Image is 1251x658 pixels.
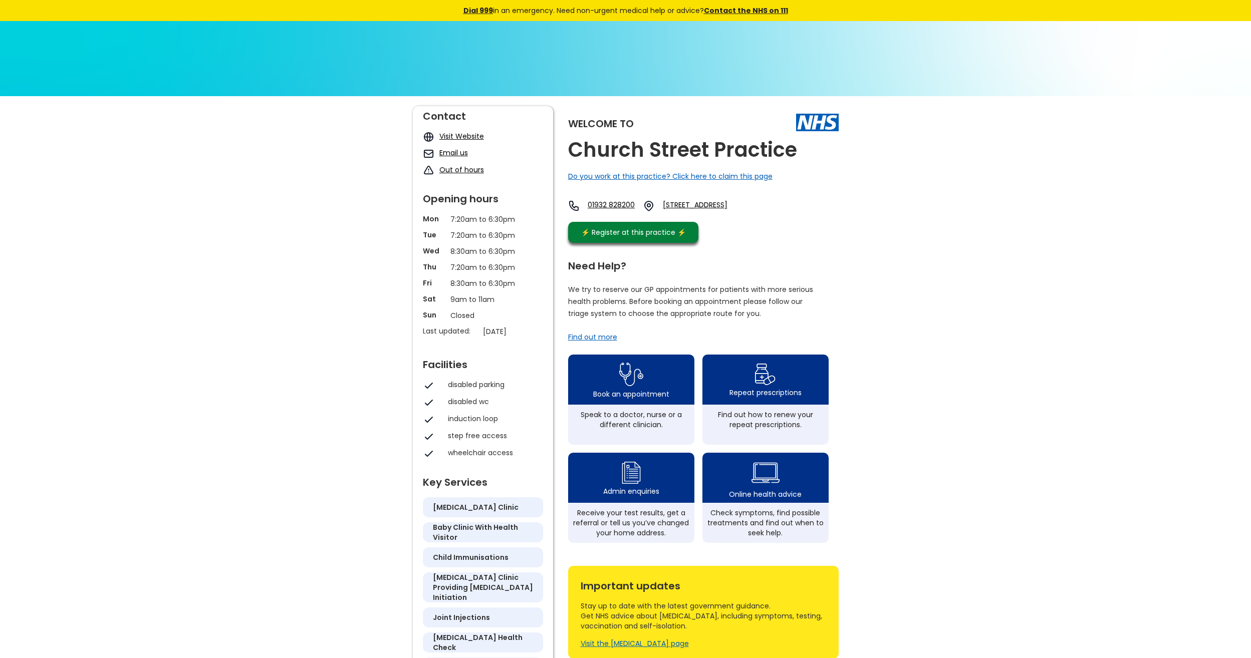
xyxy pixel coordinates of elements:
[450,246,516,257] p: 8:30am to 6:30pm
[568,283,814,319] p: We try to reserve our GP appointments for patients with more serious health problems. Before book...
[433,632,533,652] h5: [MEDICAL_DATA] health check
[433,572,533,602] h5: [MEDICAL_DATA] clinic providing [MEDICAL_DATA] initiation
[433,612,490,622] h5: joint injections
[568,200,580,212] img: telephone icon
[729,489,802,499] div: Online health advice
[573,410,689,430] div: Speak to a doctor, nurse or a different clinician.
[581,576,826,591] div: Important updates
[603,486,659,496] div: Admin enquiries
[423,278,445,288] p: Fri
[423,326,478,336] p: Last updated:
[752,456,780,489] img: health advice icon
[463,6,493,16] a: Dial 999
[439,131,484,141] a: Visit Website
[588,200,635,212] a: 01932 828200
[573,508,689,538] div: Receive your test results, get a referral or tell us you’ve changed your home address.
[593,389,669,399] div: Book an appointment
[423,294,445,304] p: Sat
[423,131,434,143] img: globe icon
[450,310,516,321] p: Closed
[568,256,829,271] div: Need Help?
[581,601,826,631] div: Stay up to date with the latest government guidance. Get NHS advice about [MEDICAL_DATA], includi...
[439,165,484,175] a: Out of hours
[423,148,434,159] img: mail icon
[568,332,617,342] a: Find out more
[568,119,634,129] div: Welcome to
[702,453,829,543] a: health advice iconOnline health adviceCheck symptoms, find possible treatments and find out when ...
[423,230,445,240] p: Tue
[581,638,689,648] a: Visit the [MEDICAL_DATA] page
[433,522,533,542] h5: baby clinic with health visitor
[796,114,839,131] img: The NHS logo
[568,139,797,161] h2: Church Street Practice
[450,230,516,241] p: 7:20am to 6:30pm
[576,227,691,238] div: ⚡️ Register at this practice ⚡️
[423,214,445,224] p: Mon
[707,508,824,538] div: Check symptoms, find possible treatments and find out when to seek help.
[433,552,509,562] h5: child immunisations
[448,414,538,424] div: induction loop
[448,380,538,390] div: disabled parking
[423,262,445,272] p: Thu
[423,472,543,487] div: Key Services
[423,246,445,256] p: Wed
[704,6,788,16] a: Contact the NHS on 111
[450,214,516,225] p: 7:20am to 6:30pm
[620,459,642,486] img: admin enquiry icon
[423,165,434,176] img: exclamation icon
[663,200,757,212] a: [STREET_ADDRESS]
[568,171,773,181] a: Do you work at this practice? Click here to claim this page
[423,189,543,204] div: Opening hours
[395,5,856,16] div: in an emergency. Need non-urgent medical help or advice?
[423,106,543,121] div: Contact
[568,222,698,243] a: ⚡️ Register at this practice ⚡️
[448,431,538,441] div: step free access
[448,448,538,458] div: wheelchair access
[619,360,643,389] img: book appointment icon
[568,453,694,543] a: admin enquiry iconAdmin enquiriesReceive your test results, get a referral or tell us you’ve chan...
[702,355,829,445] a: repeat prescription iconRepeat prescriptionsFind out how to renew your repeat prescriptions.
[423,355,543,370] div: Facilities
[423,310,445,320] p: Sun
[643,200,655,212] img: practice location icon
[450,294,516,305] p: 9am to 11am
[433,502,519,512] h5: [MEDICAL_DATA] clinic
[707,410,824,430] div: Find out how to renew your repeat prescriptions.
[729,388,802,398] div: Repeat prescriptions
[483,326,548,337] p: [DATE]
[450,278,516,289] p: 8:30am to 6:30pm
[755,361,776,388] img: repeat prescription icon
[568,355,694,445] a: book appointment icon Book an appointmentSpeak to a doctor, nurse or a different clinician.
[448,397,538,407] div: disabled wc
[450,262,516,273] p: 7:20am to 6:30pm
[439,148,468,158] a: Email us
